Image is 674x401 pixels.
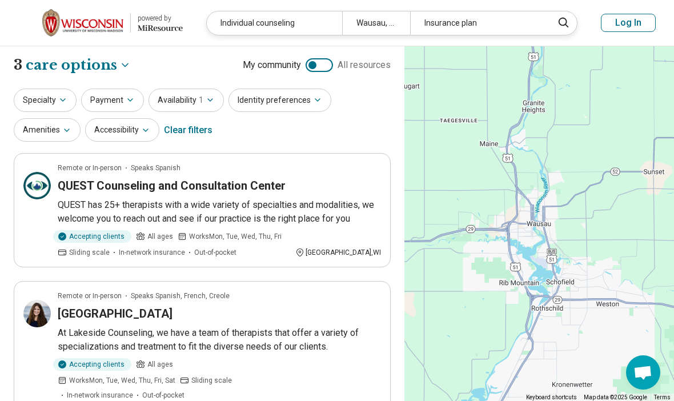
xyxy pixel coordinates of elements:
span: All ages [147,231,173,242]
span: Out-of-pocket [142,390,184,400]
span: 1 [199,94,203,106]
span: Sliding scale [191,375,232,386]
span: Speaks Spanish [131,163,180,173]
p: QUEST has 25+ therapists with a wide variety of specialties and modalities, we welcome you to rea... [58,198,381,226]
span: Works Mon, Tue, Wed, Thu, Fri [189,231,282,242]
button: Specialty [14,89,77,112]
span: Map data ©2025 Google [584,394,647,400]
p: At Lakeside Counseling, we have a team of therapists that offer a variety of specializations and ... [58,326,381,354]
p: Remote or In-person [58,163,122,173]
div: Individual counseling [207,11,342,35]
span: Works Mon, Tue, Wed, Thu, Fri, Sat [69,375,175,386]
button: Amenities [14,118,81,142]
div: Accepting clients [53,358,131,371]
a: Open chat [626,355,660,390]
span: Speaks Spanish, French, Creole [131,291,230,301]
span: care options [26,55,117,75]
a: University of Wisconsin-Madisonpowered by [18,9,183,37]
button: Care options [26,55,131,75]
span: In-network insurance [67,390,133,400]
p: Remote or In-person [58,291,122,301]
div: Wausau, [GEOGRAPHIC_DATA] [342,11,410,35]
button: Identity preferences [228,89,331,112]
button: Log In [601,14,656,32]
div: Accepting clients [53,230,131,243]
span: All ages [147,359,173,370]
div: powered by [138,13,183,23]
span: In-network insurance [119,247,185,258]
img: University of Wisconsin-Madison [42,9,123,37]
h3: QUEST Counseling and Consultation Center [58,178,286,194]
span: My community [243,58,301,72]
span: Out-of-pocket [194,247,236,258]
button: Availability1 [149,89,224,112]
span: Sliding scale [69,247,110,258]
div: Clear filters [164,117,212,144]
h3: [GEOGRAPHIC_DATA] [58,306,172,322]
span: All resources [338,58,391,72]
a: Terms (opens in new tab) [654,394,671,400]
button: Accessibility [85,118,159,142]
div: [GEOGRAPHIC_DATA] , WI [295,247,381,258]
h1: 3 [14,55,131,75]
div: Insurance plan [410,11,545,35]
button: Payment [81,89,144,112]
